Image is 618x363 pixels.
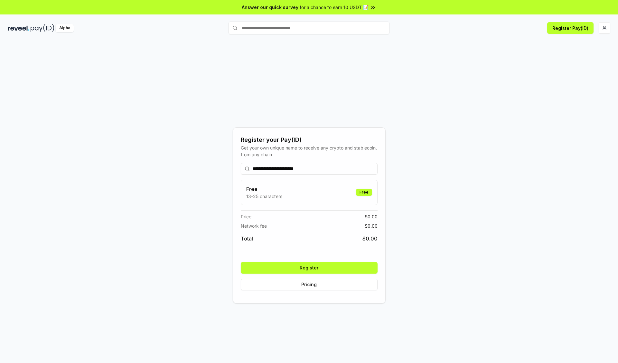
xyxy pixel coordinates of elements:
[547,22,594,34] button: Register Pay(ID)
[300,4,369,11] span: for a chance to earn 10 USDT 📝
[365,222,378,229] span: $ 0.00
[246,193,282,200] p: 13-25 characters
[241,135,378,144] div: Register your Pay(ID)
[362,235,378,242] span: $ 0.00
[31,24,54,32] img: pay_id
[356,189,372,196] div: Free
[8,24,29,32] img: reveel_dark
[241,222,267,229] span: Network fee
[241,279,378,290] button: Pricing
[242,4,298,11] span: Answer our quick survey
[241,213,251,220] span: Price
[241,262,378,274] button: Register
[241,235,253,242] span: Total
[365,213,378,220] span: $ 0.00
[56,24,74,32] div: Alpha
[241,144,378,158] div: Get your own unique name to receive any crypto and stablecoin, from any chain
[246,185,282,193] h3: Free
